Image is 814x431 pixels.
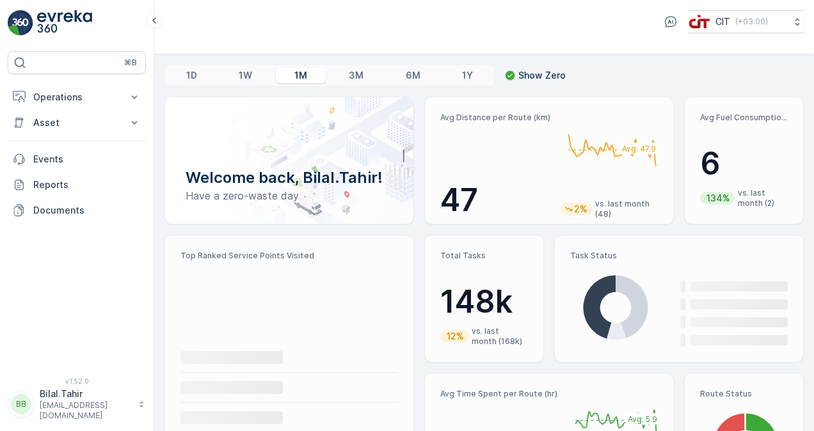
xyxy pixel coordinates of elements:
p: Events [33,153,141,166]
p: Avg Fuel Consumption per Route (lt) [700,113,788,123]
img: logo [8,10,33,36]
p: 1Y [462,69,473,82]
p: Top Ranked Service Points Visited [180,251,398,261]
p: Avg Time Spent per Route (hr) [440,389,557,399]
button: BBBilal.Tahir[EMAIL_ADDRESS][DOMAIN_NAME] [8,388,146,421]
p: Asset [33,116,120,129]
p: vs. last month (2) [738,188,788,208]
p: Documents [33,204,141,217]
p: Bilal.Tahir [40,388,132,400]
p: vs. last month (168k) [472,326,528,347]
p: [EMAIL_ADDRESS][DOMAIN_NAME] [40,400,132,421]
button: Asset [8,110,146,136]
p: CIT [715,15,730,28]
p: 47 [440,181,550,219]
p: Task Status [570,251,788,261]
img: logo_light-DOdMpM7g.png [37,10,92,36]
p: Avg Distance per Route (km) [440,113,550,123]
p: Have a zero-waste day [186,188,393,203]
button: CIT(+03:00) [689,10,804,33]
p: vs. last month (48) [595,199,662,219]
p: 1W [239,69,252,82]
p: 148k [440,283,528,321]
button: Operations [8,84,146,110]
p: 12% [445,330,465,343]
p: ( +03:00 ) [735,17,768,27]
p: 1M [294,69,307,82]
p: 134% [705,192,731,205]
a: Events [8,146,146,172]
p: 2% [573,203,589,215]
p: ⌘B [124,58,137,68]
a: Documents [8,198,146,223]
p: Operations [33,91,120,104]
p: Reports [33,178,141,191]
p: Welcome back, Bilal.Tahir! [186,168,393,188]
p: Route Status [700,389,788,399]
img: cit-logo_pOk6rL0.png [689,15,710,29]
p: 1D [186,69,197,82]
p: Total Tasks [440,251,528,261]
div: BB [11,394,31,414]
p: 3M [349,69,363,82]
p: 6M [406,69,420,82]
a: Reports [8,172,146,198]
p: 6 [700,145,788,183]
p: Show Zero [518,69,566,82]
span: v 1.52.0 [8,377,146,385]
